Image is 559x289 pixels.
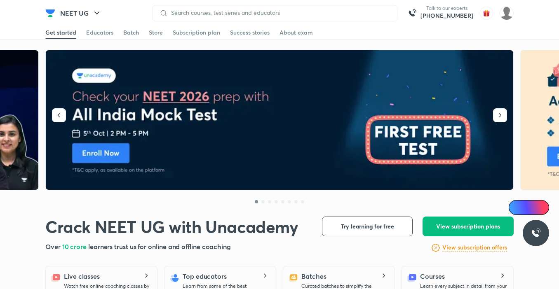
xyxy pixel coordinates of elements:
p: Talk to our experts [420,5,473,12]
a: Educators [86,26,113,39]
img: Priyanshu chakraborty [500,6,514,20]
span: Ai Doubts [522,204,544,211]
img: Icon [514,204,520,211]
a: Store [149,26,163,39]
a: View subscription offers [442,243,507,253]
div: Educators [86,28,113,37]
button: NEET UG [55,5,107,21]
img: avatar [480,7,493,20]
h5: Batches [301,271,326,281]
span: Over [45,242,62,251]
input: Search courses, test series and educators [168,9,390,16]
a: Subscription plan [173,26,220,39]
div: About exam [279,28,313,37]
h5: Courses [420,271,444,281]
a: About exam [279,26,313,39]
a: Success stories [230,26,270,39]
span: Try learning for free [341,222,394,231]
img: ttu [531,228,541,238]
div: Store [149,28,163,37]
span: learners trust us for online and offline coaching [88,242,231,251]
div: Batch [123,28,139,37]
h1: Crack NEET UG with Unacademy [45,217,298,237]
h5: Top educators [183,271,227,281]
a: Batch [123,26,139,39]
button: View subscription plans [423,217,514,236]
img: Company Logo [45,8,55,18]
button: Try learning for free [322,217,413,236]
div: Get started [45,28,76,37]
span: 10 crore [62,242,88,251]
span: View subscription plans [436,222,500,231]
div: Success stories [230,28,270,37]
h6: View subscription offers [442,243,507,252]
a: [PHONE_NUMBER] [420,12,473,20]
h5: Live classes [64,271,100,281]
a: Get started [45,26,76,39]
a: Ai Doubts [509,200,549,215]
img: call-us [404,5,420,21]
div: Subscription plan [173,28,220,37]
